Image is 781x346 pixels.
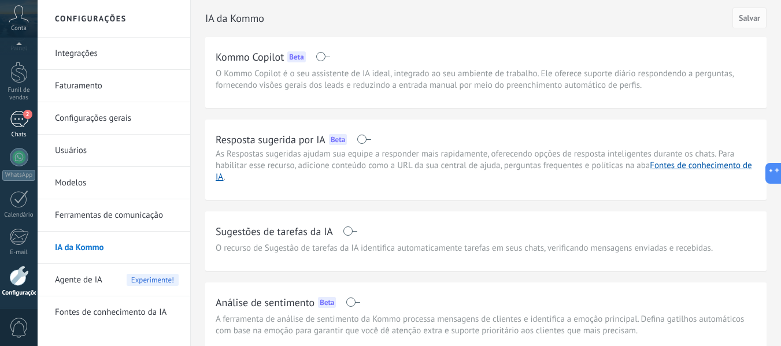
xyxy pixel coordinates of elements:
div: Funil de vendas [2,87,36,102]
div: Beta [318,297,336,308]
h2: Resposta sugerida por IA [216,132,325,147]
div: WhatsApp [2,170,35,181]
h2: Análise de sentimento [216,295,314,310]
li: Usuários [38,135,190,167]
div: Chats [2,131,36,139]
span: O Kommo Copilot é o seu assistente de IA ideal, integrado ao seu ambiente de trabalho. Ele oferec... [216,68,756,91]
span: As Respostas sugeridas ajudam sua equipe a responder mais rapidamente, oferecendo opções de respo... [216,148,752,183]
h2: IA da Kommo [205,7,732,30]
a: IA da Kommo [55,232,179,264]
div: Configurações [2,289,36,297]
h2: Kommo Copilot [216,50,284,64]
li: Fontes de conhecimento da IA [38,296,190,328]
li: Agente de IA [38,264,190,296]
a: Integrações [55,38,179,70]
li: Ferramentas de comunicação [38,199,190,232]
div: E-mail [2,249,36,256]
a: Fontes de conhecimento de IA [216,160,752,183]
div: Beta [287,51,305,62]
span: Agente de IA [55,264,102,296]
a: Modelos [55,167,179,199]
span: Salvar [739,14,760,22]
a: Faturamento [55,70,179,102]
a: Configurações gerais [55,102,179,135]
span: A ferramenta de análise de sentimento da Kommo processa mensagens de clientes e identifica a emoç... [216,314,756,337]
span: 2 [23,110,32,119]
div: Beta [329,134,347,145]
h2: Sugestões de tarefas da IA [216,224,333,239]
div: Calendário [2,211,36,219]
li: Modelos [38,167,190,199]
a: Ferramentas de comunicação [55,199,179,232]
span: O recurso de Sugestão de tarefas da IA identifica automaticamente tarefas em seus chats, verifica... [216,243,713,254]
a: Usuários [55,135,179,167]
li: IA da Kommo [38,232,190,264]
span: Experimente! [127,274,179,286]
li: Integrações [38,38,190,70]
span: Conta [11,25,27,32]
li: Faturamento [38,70,190,102]
button: Salvar [732,8,767,28]
a: Agente de IAExperimente! [55,264,179,296]
li: Configurações gerais [38,102,190,135]
a: Fontes de conhecimento da IA [55,296,179,329]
